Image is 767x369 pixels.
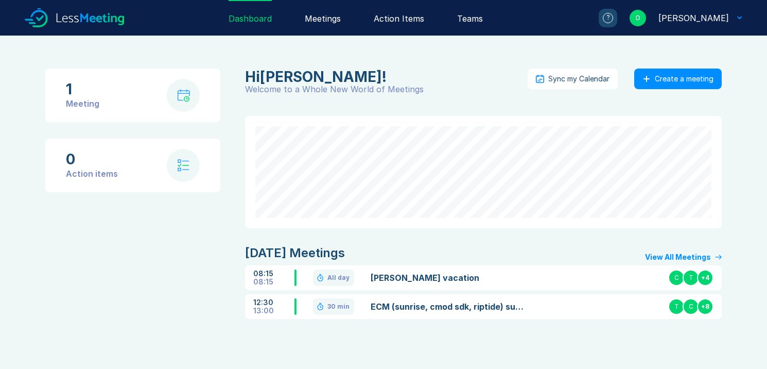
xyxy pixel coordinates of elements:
div: + 4 [697,270,713,286]
div: Create a meeting [655,75,713,83]
div: T [683,270,699,286]
img: calendar-with-clock.svg [177,89,190,102]
img: check-list.svg [178,159,189,172]
div: D [630,10,646,26]
div: All day [327,274,350,282]
div: 08:15 [253,270,294,278]
a: ? [586,9,617,27]
div: David Fox [658,12,729,24]
div: Sync my Calendar [548,75,609,83]
button: Sync my Calendar [528,69,618,89]
div: 30 min [327,303,350,311]
div: Meeting [66,97,99,110]
div: Welcome to a Whole New World of Meetings [245,85,528,93]
button: Create a meeting [634,69,722,89]
div: 1 [66,81,99,97]
a: View All Meetings [645,253,722,261]
div: Action items [66,167,118,180]
div: 08:15 [253,278,294,286]
div: + 8 [697,298,713,315]
div: ? [603,13,613,23]
div: T [668,298,685,315]
div: View All Meetings [645,253,711,261]
div: 12:30 [253,298,294,307]
a: [PERSON_NAME] vacation [371,272,524,284]
div: 0 [66,151,118,167]
div: [DATE] Meetings [245,245,345,261]
a: ECM (sunrise, cmod sdk, riptide) support discussion [371,300,524,313]
div: 13:00 [253,307,294,315]
div: C [668,270,685,286]
div: David Fox [245,69,521,85]
div: C [683,298,699,315]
